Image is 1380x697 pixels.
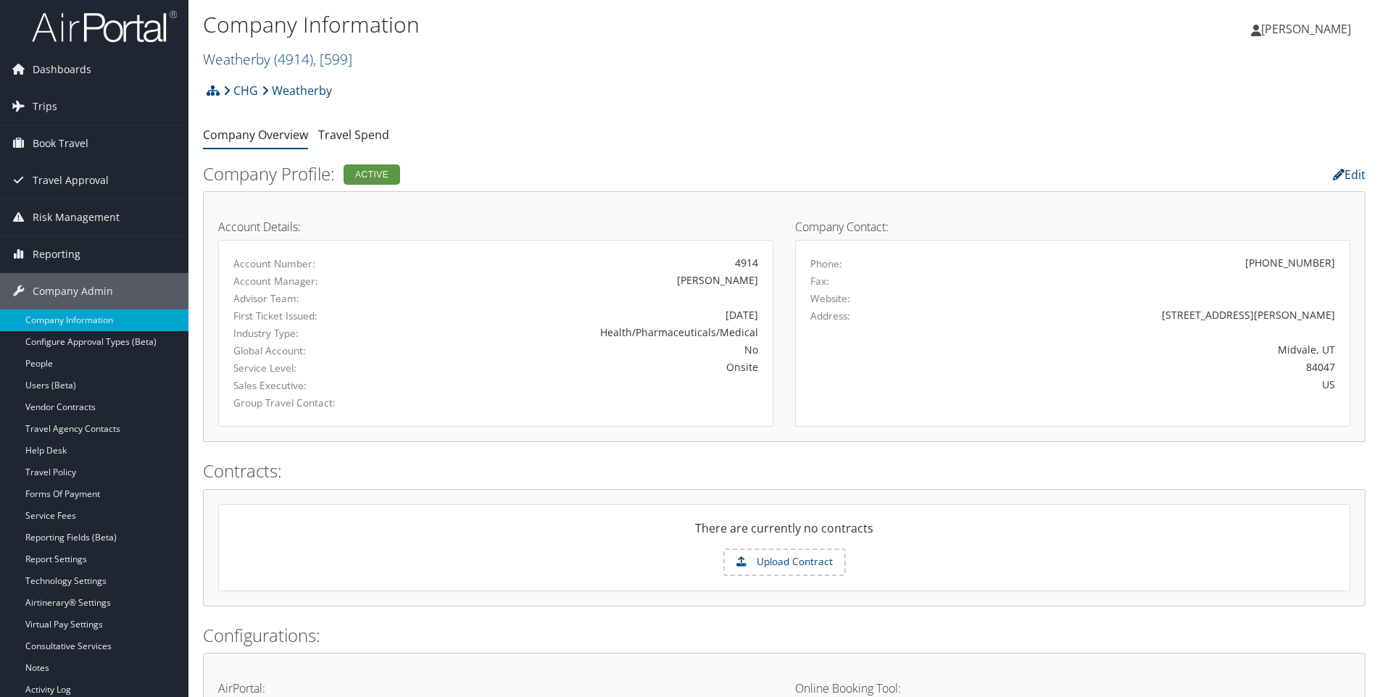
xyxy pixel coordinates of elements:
div: US [947,377,1336,392]
div: Active [344,164,400,185]
a: Company Overview [203,127,308,143]
label: Industry Type: [233,326,394,341]
label: Group Travel Contact: [233,396,394,410]
h2: Contracts: [203,459,1366,483]
h4: AirPortal: [218,683,773,694]
div: No [415,342,758,357]
a: Weatherby [203,49,352,69]
label: Advisor Team: [233,291,394,306]
span: Company Admin [33,273,113,309]
label: Sales Executive: [233,378,394,393]
span: Book Travel [33,125,88,162]
div: [PERSON_NAME] [415,272,758,288]
label: Website: [810,291,850,306]
label: Account Number: [233,256,394,271]
label: Service Level: [233,361,394,375]
div: [DATE] [415,307,758,322]
a: Edit [1333,167,1366,183]
h4: Online Booking Tool: [795,683,1350,694]
label: Account Manager: [233,274,394,288]
div: Onsite [415,359,758,375]
a: Travel Spend [318,127,389,143]
label: Upload Contract [725,550,844,575]
h4: Company Contact: [795,221,1350,233]
h2: Company Profile: [203,162,970,186]
span: Travel Approval [33,162,109,199]
label: Global Account: [233,343,394,358]
a: Weatherby [262,76,332,105]
div: [STREET_ADDRESS][PERSON_NAME] [947,307,1336,322]
div: [PHONE_NUMBER] [1245,255,1335,270]
span: Trips [33,88,57,125]
span: Reporting [33,236,80,272]
span: [PERSON_NAME] [1261,21,1351,37]
div: 84047 [947,359,1336,375]
span: , [ 599 ] [313,49,352,69]
div: There are currently no contracts [219,519,1350,548]
h4: Account Details: [218,221,773,233]
label: Phone: [810,256,842,271]
label: Fax: [810,274,829,288]
span: Risk Management [33,199,120,235]
span: ( 4914 ) [274,49,313,69]
h1: Company Information [203,9,978,40]
img: airportal-logo.png [32,9,177,43]
label: Address: [810,309,850,323]
a: [PERSON_NAME] [1251,7,1366,51]
div: Midvale, UT [947,342,1336,357]
div: Health/Pharmaceuticals/Medical [415,325,758,340]
div: 4914 [415,255,758,270]
a: CHG [223,76,258,105]
label: First Ticket Issued: [233,309,394,323]
span: Dashboards [33,51,91,88]
h2: Configurations: [203,623,1366,648]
